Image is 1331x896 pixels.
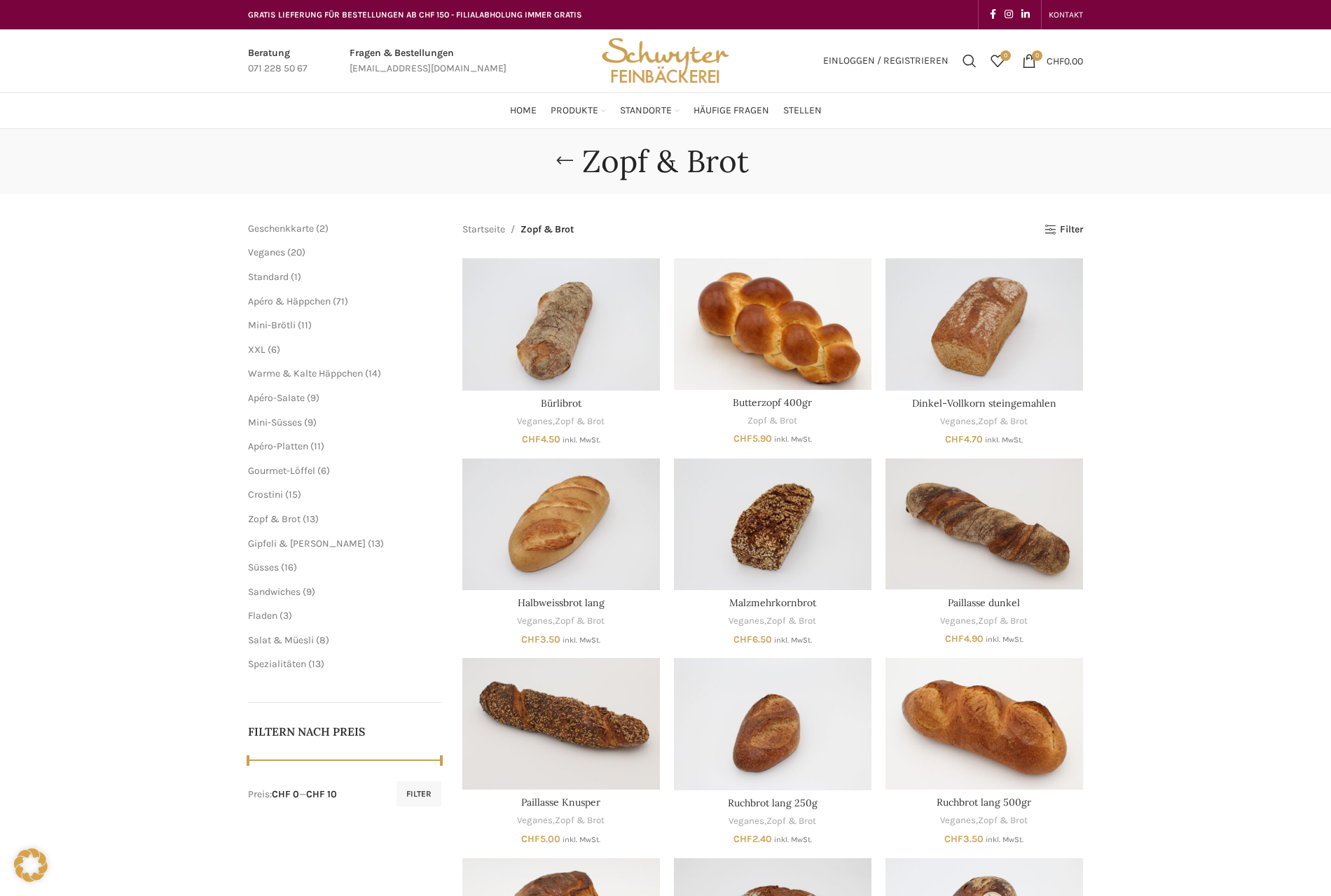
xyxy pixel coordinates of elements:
[984,47,1012,75] div: Meine Wunschliste
[1032,50,1042,61] span: 0
[521,633,540,645] span: CHF
[248,344,265,356] a: XXL
[248,319,296,331] span: Mini-Brötli
[986,835,1023,844] small: inkl. MwSt.
[823,56,949,66] span: Einloggen / Registrieren
[774,835,812,844] small: inkl. MwSt.
[555,814,605,827] a: Zopf & Brot
[517,814,553,827] a: Veganes
[885,415,1083,428] div: ,
[248,367,363,379] a: Warme & Kalte Häppchen
[956,47,984,75] div: Suchen
[248,586,301,598] span: Sandwiches
[945,633,964,645] span: CHF
[1000,5,1017,24] a: Instagram social link
[248,538,366,549] a: Gipfeli & [PERSON_NAME]
[555,615,605,628] a: Zopf & Brot
[978,814,1028,827] a: Zopf & Brot
[674,658,871,790] a: Ruchbrot lang 250g
[350,45,506,77] a: Infobox link
[248,295,331,307] a: Apéro & Häppchen
[563,835,600,844] small: inkl. MwSt.
[547,147,582,175] a: Go back
[728,797,818,809] a: Ruchbrot lang 250g
[248,440,308,452] span: Apéro-Platten
[248,10,582,20] span: GRATIS LIEFERUNG FÜR BESTELLUNGEN AB CHF 150 - FILIALABHOLUNG IMMER GRATIS
[462,415,660,428] div: ,
[944,833,963,845] span: CHF
[940,814,976,827] a: Veganes
[248,561,279,573] a: Süsses
[248,246,285,258] a: Veganes
[563,636,600,645] small: inkl. MwSt.
[774,636,812,645] small: inkl. MwSt.
[462,814,660,827] div: ,
[747,414,797,428] a: Zopf & Brot
[733,633,772,645] bdi: 6.50
[1044,224,1083,236] a: Filter
[271,344,277,356] span: 6
[306,586,312,598] span: 9
[885,258,1083,390] a: Dinkel-Vollkorn steingemahlen
[597,54,734,66] a: Site logo
[248,392,305,404] a: Apéro-Salate
[986,5,1000,24] a: Facebook social link
[694,97,769,125] a: Häufige Fragen
[462,222,574,237] nav: Breadcrumb
[945,433,964,445] span: CHF
[1000,50,1011,61] span: 0
[462,658,660,790] a: Paillasse Knusper
[733,396,812,409] a: Butterzopf 400gr
[582,143,749,180] h1: Zopf & Brot
[1015,47,1090,75] a: 0 CHF0.00
[555,415,605,428] a: Zopf & Brot
[248,223,314,234] a: Geschenkkarte
[248,45,308,77] a: Infobox link
[248,658,306,670] span: Spezialitäten
[733,633,752,645] span: CHF
[521,796,600,808] a: Paillasse Knusper
[308,416,313,428] span: 9
[371,538,380,549] span: 13
[321,465,326,477] span: 6
[1047,55,1083,66] bdi: 0.00
[978,415,1028,428] a: Zopf & Brot
[520,222,574,237] span: Zopf & Brot
[597,29,734,92] img: Bäckerei Schwyter
[291,246,302,258] span: 20
[885,814,1083,827] div: ,
[521,633,560,645] bdi: 3.50
[733,433,772,444] bdi: 5.90
[733,433,752,444] span: CHF
[510,104,537,118] span: Home
[774,435,812,444] small: inkl. MwSt.
[948,596,1020,609] a: Paillasse dunkel
[517,415,553,428] a: Veganes
[462,258,660,390] a: Bürlibrot
[518,596,605,609] a: Halbweissbrot lang
[522,433,541,445] span: CHF
[306,788,337,800] span: CHF 10
[294,271,298,283] span: 1
[674,815,871,828] div: ,
[336,295,345,307] span: 71
[368,367,378,379] span: 14
[510,97,537,125] a: Home
[462,615,660,628] div: ,
[272,788,299,800] span: CHF 0
[517,615,553,628] a: Veganes
[248,416,302,428] a: Mini-Süsses
[248,271,289,283] a: Standard
[945,633,984,645] bdi: 4.90
[248,489,283,500] a: Crostini
[733,833,772,845] bdi: 2.40
[885,658,1083,790] a: Ruchbrot lang 500gr
[1047,55,1064,66] span: CHF
[462,222,505,237] a: Startseite
[248,634,314,646] a: Salat & Müesli
[783,97,822,125] a: Stellen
